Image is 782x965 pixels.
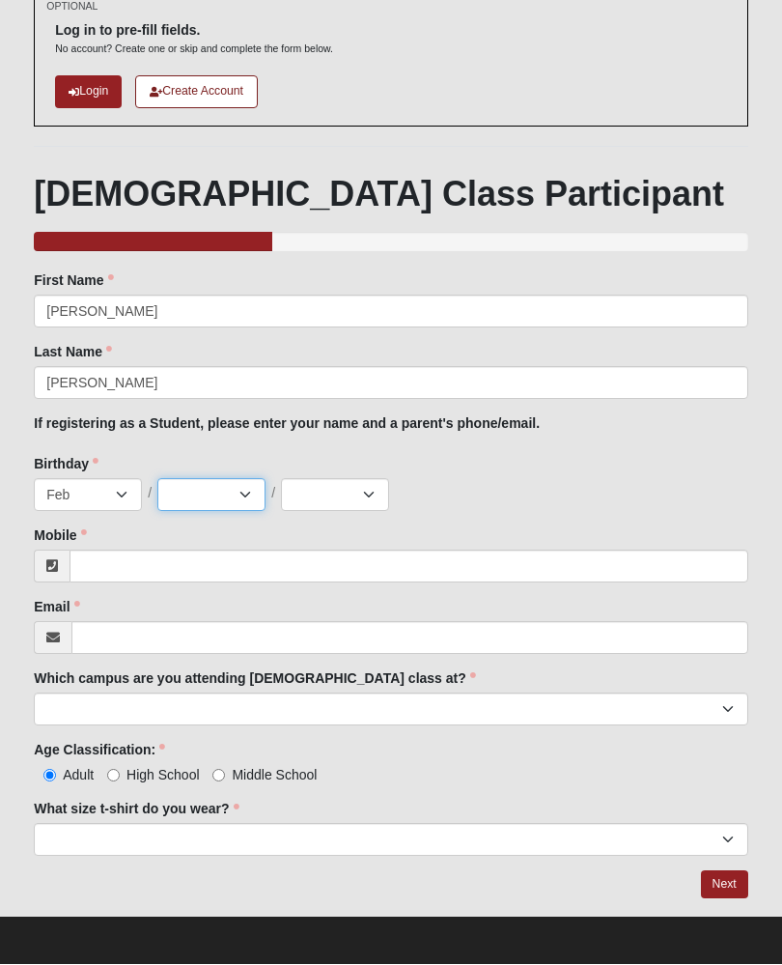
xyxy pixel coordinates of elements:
span: High School [126,768,200,783]
label: Birthday [34,455,98,474]
b: If registering as a Student, please enter your name and a parent's phone/email. [34,416,540,432]
input: High School [107,770,120,782]
h6: Log in to pre-fill fields. [55,23,333,40]
input: Middle School [212,770,225,782]
label: Which campus are you attending [DEMOGRAPHIC_DATA] class at? [34,669,476,689]
a: Next [701,871,748,899]
label: Last Name [34,343,112,362]
label: What size t-shirt do you wear? [34,800,238,819]
span: / [148,484,152,505]
a: Create Account [135,76,258,108]
a: Login [55,76,122,108]
span: Adult [63,768,94,783]
label: Email [34,598,79,617]
h1: [DEMOGRAPHIC_DATA] Class Participant [34,174,748,215]
label: Mobile [34,526,86,546]
label: First Name [34,271,113,291]
span: Middle School [232,768,317,783]
span: / [271,484,275,505]
label: Age Classification: [34,741,165,760]
p: No account? Create one or skip and complete the form below. [55,43,333,57]
input: Adult [43,770,56,782]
